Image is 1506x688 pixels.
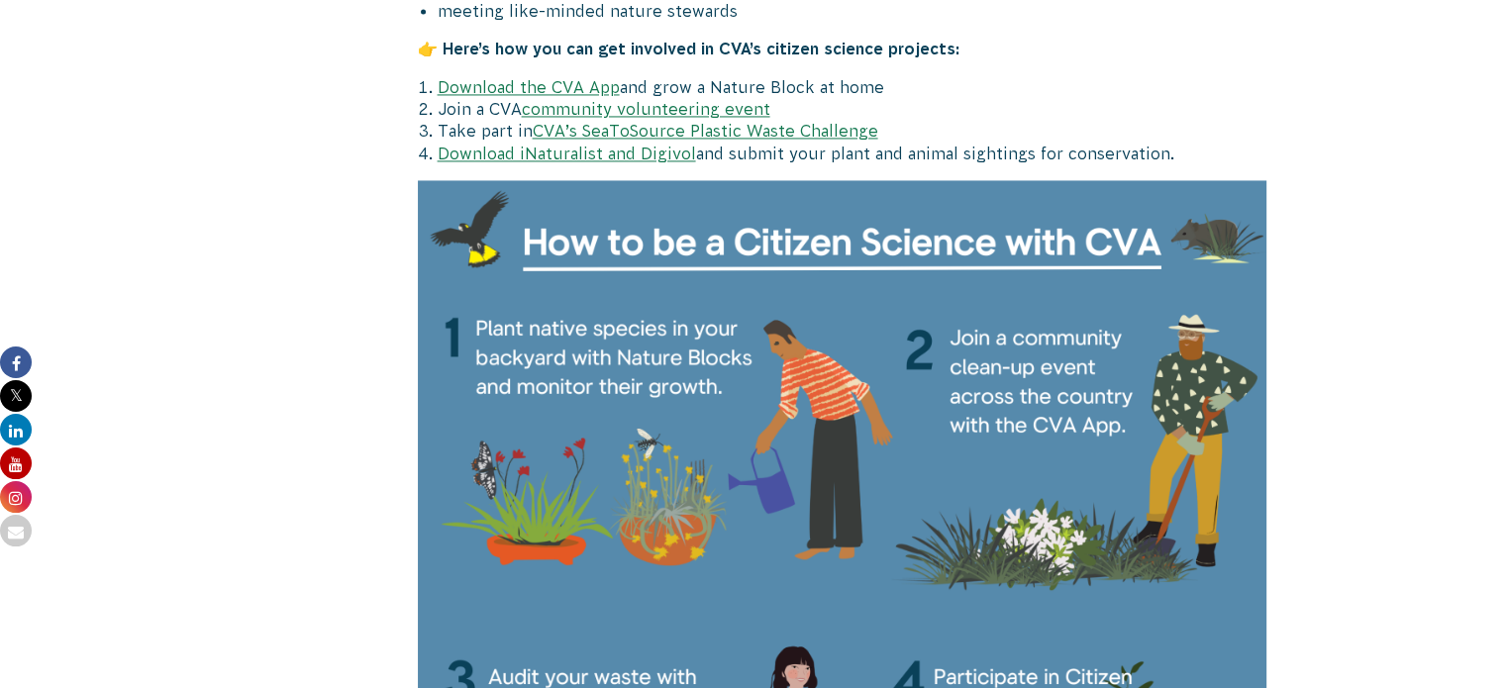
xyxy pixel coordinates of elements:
[418,40,959,57] strong: 👉 Here’s how you can get involved in CVA’s citizen science projects:
[22,77,1484,101] p: Keep up to date with all the conservation projects you can participate in.
[438,78,620,96] a: Download the CVA App
[533,122,878,140] a: CVA’s SeaToSource Plastic Waste Challenge
[438,120,1267,142] li: Take part in
[438,143,1267,164] li: and submit your plant and animal sightings for conservation.
[438,98,1267,120] li: Join a CVA
[522,100,770,118] a: community volunteering event
[22,113,1484,148] button: Subscribe
[438,76,1267,98] li: and grow a Nature Block at home
[22,24,360,53] span: Subscribe to our newsletter
[438,145,696,162] a: Download iNaturalist and Digivol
